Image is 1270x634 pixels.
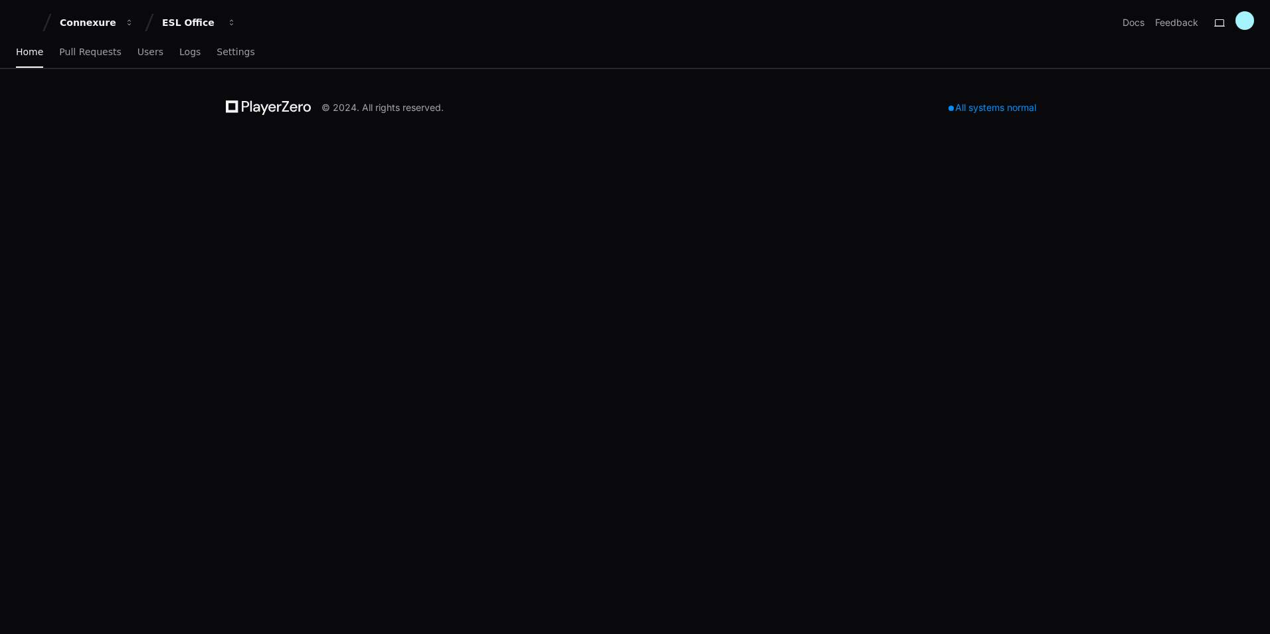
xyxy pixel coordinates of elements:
[157,11,242,35] button: ESL Office
[137,37,163,68] a: Users
[59,37,121,68] a: Pull Requests
[1123,16,1144,29] a: Docs
[16,37,43,68] a: Home
[217,48,254,56] span: Settings
[1155,16,1198,29] button: Feedback
[60,16,117,29] div: Connexure
[54,11,139,35] button: Connexure
[137,48,163,56] span: Users
[217,37,254,68] a: Settings
[162,16,219,29] div: ESL Office
[321,101,444,114] div: © 2024. All rights reserved.
[179,48,201,56] span: Logs
[941,98,1044,117] div: All systems normal
[59,48,121,56] span: Pull Requests
[16,48,43,56] span: Home
[179,37,201,68] a: Logs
